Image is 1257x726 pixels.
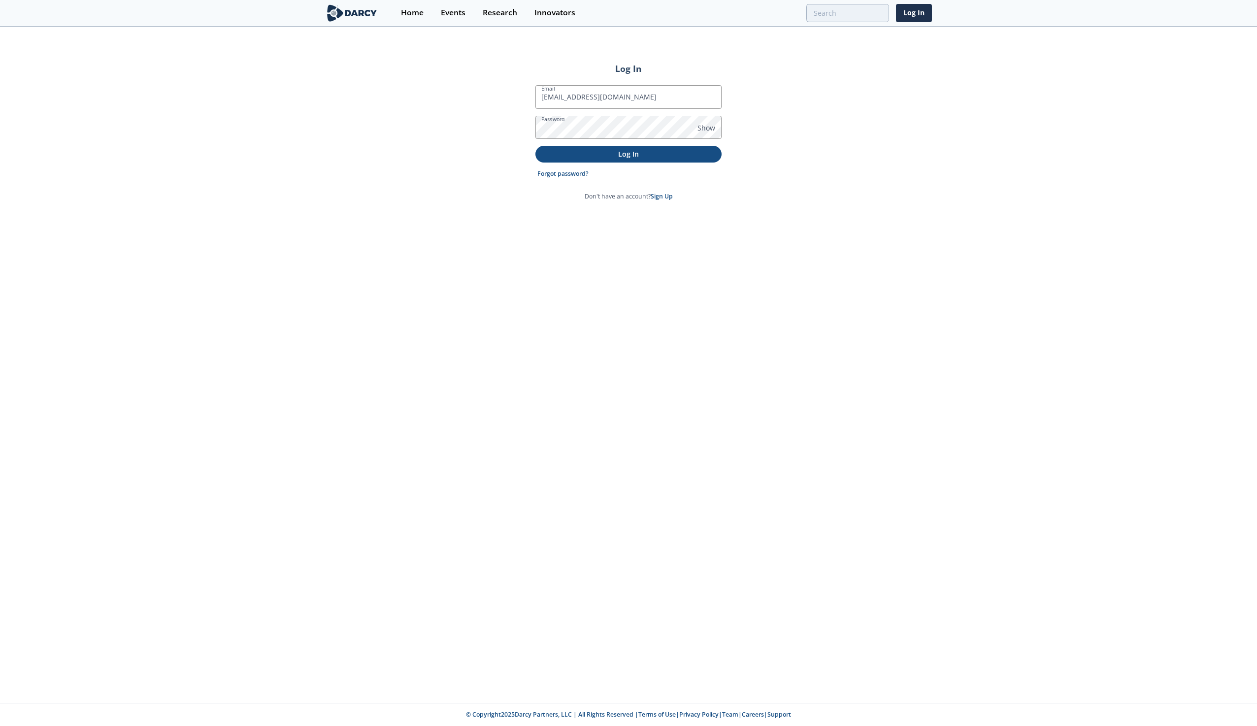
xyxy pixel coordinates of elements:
a: Privacy Policy [679,710,719,719]
a: Log In [896,4,932,22]
p: © Copyright 2025 Darcy Partners, LLC | All Rights Reserved | | | | | [264,710,993,719]
div: Research [483,9,517,17]
span: Show [697,123,715,133]
label: Email [541,85,555,93]
p: Don't have an account? [585,192,673,201]
p: Log In [542,149,715,159]
a: Terms of Use [638,710,676,719]
button: Log In [535,146,722,162]
div: Events [441,9,465,17]
img: logo-wide.svg [325,4,379,22]
a: Forgot password? [537,169,589,178]
div: Home [401,9,424,17]
label: Password [541,115,565,123]
div: Innovators [534,9,575,17]
a: Team [722,710,738,719]
a: Support [767,710,791,719]
a: Sign Up [651,192,673,200]
a: Careers [742,710,764,719]
input: Advanced Search [806,4,889,22]
h2: Log In [535,62,722,75]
